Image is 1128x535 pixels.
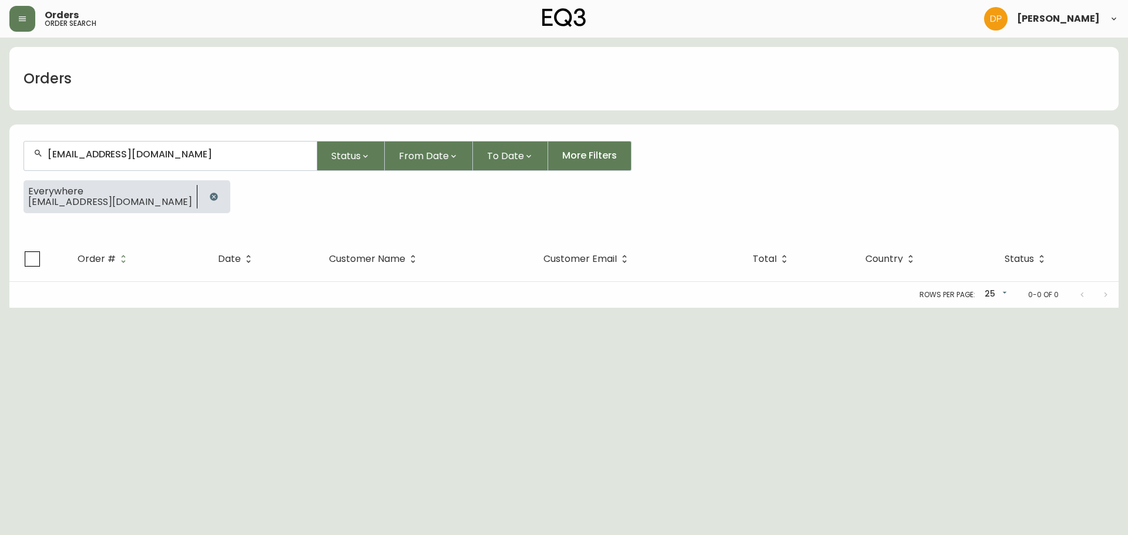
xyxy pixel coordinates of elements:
[329,254,421,264] span: Customer Name
[542,8,586,27] img: logo
[28,186,192,197] span: Everywhere
[980,285,1009,304] div: 25
[753,255,777,263] span: Total
[218,255,241,263] span: Date
[1005,254,1049,264] span: Status
[1017,14,1100,23] span: [PERSON_NAME]
[78,254,131,264] span: Order #
[317,141,385,171] button: Status
[48,149,307,160] input: Search
[1005,255,1034,263] span: Status
[28,197,192,207] span: [EMAIL_ADDRESS][DOMAIN_NAME]
[548,141,632,171] button: More Filters
[562,149,617,162] span: More Filters
[399,149,449,163] span: From Date
[753,254,792,264] span: Total
[45,11,79,20] span: Orders
[865,254,918,264] span: Country
[487,149,524,163] span: To Date
[329,255,405,263] span: Customer Name
[865,255,903,263] span: Country
[543,254,632,264] span: Customer Email
[385,141,473,171] button: From Date
[473,141,548,171] button: To Date
[78,255,116,263] span: Order #
[543,255,617,263] span: Customer Email
[331,149,361,163] span: Status
[984,7,1008,31] img: b0154ba12ae69382d64d2f3159806b19
[1028,290,1059,300] p: 0-0 of 0
[218,254,256,264] span: Date
[23,69,72,89] h1: Orders
[45,20,96,27] h5: order search
[919,290,975,300] p: Rows per page:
